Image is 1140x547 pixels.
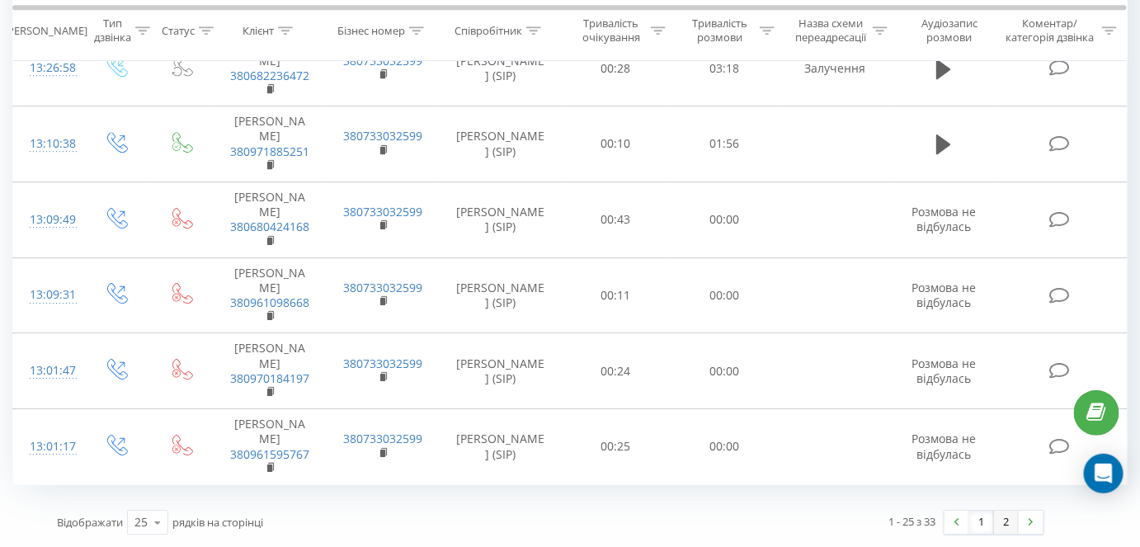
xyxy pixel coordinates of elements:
[439,257,561,333] td: [PERSON_NAME] (SIP)
[343,128,422,144] a: 380733032599
[561,409,670,485] td: 00:25
[230,370,309,386] a: 380970184197
[213,257,326,333] td: [PERSON_NAME]
[213,182,326,257] td: [PERSON_NAME]
[30,204,66,236] div: 13:09:49
[134,514,148,530] div: 25
[794,17,869,45] div: Назва схеми переадресації
[912,431,976,461] span: Розмова не відбулась
[30,431,66,463] div: 13:01:17
[561,182,670,257] td: 00:43
[670,409,779,485] td: 00:00
[439,333,561,409] td: [PERSON_NAME] (SIP)
[969,511,994,534] a: 1
[994,511,1019,534] a: 2
[439,182,561,257] td: [PERSON_NAME] (SIP)
[230,144,309,159] a: 380971885251
[30,279,66,311] div: 13:09:31
[343,431,422,446] a: 380733032599
[670,106,779,182] td: 01:56
[172,515,263,530] span: рядків на сторінці
[561,106,670,182] td: 00:10
[439,106,561,182] td: [PERSON_NAME] (SIP)
[243,24,274,38] div: Клієнт
[670,182,779,257] td: 00:00
[889,513,936,530] div: 1 - 25 з 33
[213,106,326,182] td: [PERSON_NAME]
[670,31,779,106] td: 03:18
[455,24,522,38] div: Співробітник
[213,333,326,409] td: [PERSON_NAME]
[337,24,405,38] div: Бізнес номер
[230,219,309,234] a: 380680424168
[576,17,647,45] div: Тривалість очікування
[343,280,422,295] a: 380733032599
[1001,17,1098,45] div: Коментар/категорія дзвінка
[439,31,561,106] td: [PERSON_NAME] (SIP)
[30,355,66,387] div: 13:01:47
[1084,454,1124,493] div: Open Intercom Messenger
[670,257,779,333] td: 00:00
[230,446,309,462] a: 380961595767
[912,356,976,386] span: Розмова не відбулась
[779,31,892,106] td: Залучення
[670,333,779,409] td: 00:00
[213,31,326,106] td: [PERSON_NAME]
[343,356,422,371] a: 380733032599
[912,280,976,310] span: Розмова не відбулась
[30,52,66,84] div: 13:26:58
[4,24,87,38] div: [PERSON_NAME]
[685,17,756,45] div: Тривалість розмови
[439,409,561,485] td: [PERSON_NAME] (SIP)
[561,31,670,106] td: 00:28
[230,68,309,83] a: 380682236472
[57,515,123,530] span: Відображати
[213,409,326,485] td: [PERSON_NAME]
[561,333,670,409] td: 00:24
[912,204,976,234] span: Розмова не відбулась
[30,128,66,160] div: 13:10:38
[561,257,670,333] td: 00:11
[94,17,131,45] div: Тип дзвінка
[343,204,422,219] a: 380733032599
[343,53,422,68] a: 380733032599
[230,295,309,310] a: 380961098668
[907,17,992,45] div: Аудіозапис розмови
[162,24,195,38] div: Статус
